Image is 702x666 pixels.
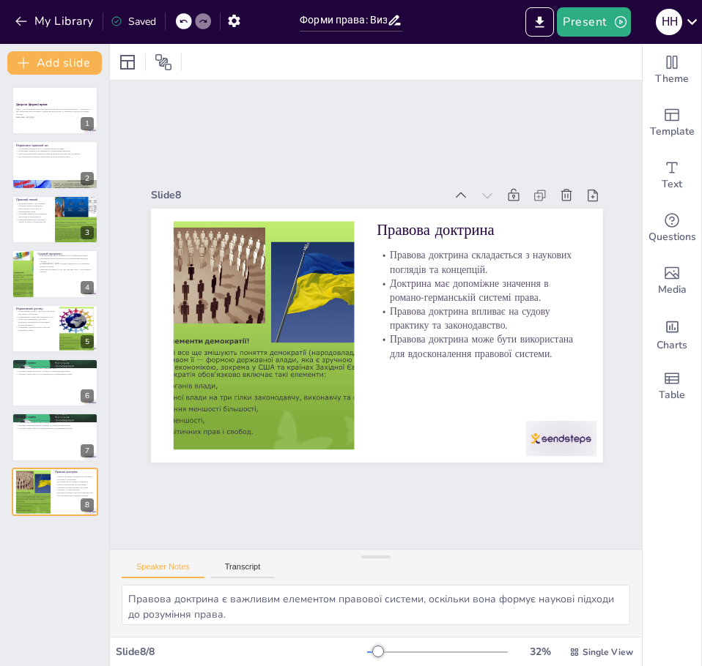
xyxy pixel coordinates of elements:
[111,15,156,29] div: Saved
[16,315,55,318] p: Нормативний договір має юридичну силу.
[7,51,102,75] button: Add slide
[37,255,94,258] p: Судовий прецедент є рішенням суду в конкретній справі.
[16,310,55,315] p: Нормативний договір – це угода між двома або більше суб’єктами.
[643,307,701,360] div: Add charts and graphs
[12,468,98,516] div: 8
[81,281,94,294] div: 4
[16,419,94,422] p: Релігійні норми можуть бути джерелами права в деяких країнах.
[412,288,520,485] p: Правова доктрина складається з наукових поглядів та концепцій.
[16,367,94,370] p: Релігійні тексти можуть мати юридичну силу.
[16,202,51,207] p: Правовий звичай – це історично складене правило поведінки.
[657,337,687,353] span: Charts
[37,263,94,268] p: В [GEOGRAPHIC_DATA] судовий прецедент не є офіційним джерелом права.
[16,318,55,326] p: Приклади нормативних договорів включають міжнародні та колективні трудові договори.
[12,195,98,244] div: 3
[210,562,276,578] button: Transcript
[12,413,98,461] div: 7
[16,102,48,106] strong: Джерела (форми) права
[37,268,94,273] p: Практика Верховного Суду має важливу роль у застосуванні законів.
[16,373,94,375] p: Релігійні норми можуть бути використані для вирішення спорів.
[650,124,695,140] span: Template
[81,444,94,457] div: 7
[55,469,94,474] p: Правова доктрина
[12,304,98,353] div: 5
[643,202,701,255] div: Get real-time input from your audience
[81,226,94,239] div: 3
[300,10,387,31] input: Insert title
[16,427,94,430] p: Релігійні норми можуть бути використані для вирішення спорів.
[335,323,443,520] p: Правова доктрина може бути використана для вдосконалення правової системи.
[81,389,94,403] div: 6
[155,53,172,71] span: Position
[11,10,100,33] button: My Library
[55,475,94,480] p: Правова доктрина складається з наукових поглядів та концепцій.
[122,562,204,578] button: Speaker Notes
[656,9,682,35] div: H H
[16,370,94,373] p: Релігійні норми регулюють особисті та громадські відносини.
[55,491,94,496] p: Правова доктрина може бути використана для вдосконалення правової системи.
[643,360,701,413] div: Add a table
[388,58,520,332] div: Slide 8
[525,7,554,37] button: Export to PowerPoint
[16,326,55,331] p: Нормативні договори можуть містити специфічні умови.
[445,277,547,471] p: Правова доктрина
[16,116,94,119] p: Generated with [URL]
[583,646,633,658] span: Single View
[656,7,682,37] button: H H
[16,155,94,158] p: Без нормативно-правових актів право не може функціонувати.
[643,44,701,97] div: Change the overall theme
[643,255,701,307] div: Add images, graphics, shapes or video
[16,424,94,427] p: Релігійні норми регулюють особисті та громадські відносини.
[81,117,94,130] div: 1
[122,585,630,625] textarea: Правова доктрина є важливим елементом правової системи, оскільки вона формує наукові підходи до р...
[116,645,367,659] div: Slide 8 / 8
[12,141,98,189] div: 2
[16,207,51,212] p: Звичаї можуть мати силу в міжнародному праві.
[116,50,139,74] div: Layout
[16,415,94,419] p: Релігійні норми
[16,149,94,152] p: Нормативно-правові акти приймаються державними органами.
[55,480,94,485] p: Доктрина має допоміжне значення в романо-германській системі права.
[16,364,94,367] p: Релігійні норми можуть бути джерелами права в деяких країнах.
[557,7,630,37] button: Present
[81,498,94,512] div: 8
[16,147,94,150] p: Нормативно-правовий акт є основним джерелом права.
[16,108,94,116] p: Право – це система загальнообов’язкових норм, які регулюють відносини у суспільстві. У цій презен...
[643,149,701,202] div: Add text boxes
[522,645,558,659] div: 32 %
[658,282,687,298] span: Media
[649,229,696,245] span: Questions
[12,250,98,298] div: 4
[81,172,94,185] div: 2
[662,176,682,192] span: Text
[16,198,51,202] p: Правовий звичай
[386,300,495,497] p: Доктрина має допоміжне значення в романо-германській системі права.
[16,218,51,223] p: Правовий звичай має значення в сферах торгівлі та мореплавства.
[643,97,701,149] div: Add ready made slides
[37,258,94,263] p: Прецеденти мають значення в англосаксонській правовій системі.
[12,86,98,135] div: 1
[655,71,689,87] span: Theme
[16,212,51,217] p: Правовий звичай може заповнити прогалини в законодавстві.
[16,306,55,310] p: Нормативний договір
[55,486,94,491] p: Правова доктрина впливає на судову практику та законодавство.
[12,359,98,407] div: 6
[81,335,94,348] div: 5
[16,422,94,424] p: Релігійні тексти можуть мати юридичну силу.
[37,252,94,256] p: Судовий прецедент
[361,311,469,508] p: Правова доктрина впливає на судову практику та законодавство.
[16,143,94,147] p: Нормативно-правовий акт
[16,361,94,365] p: Релігійні норми
[659,387,685,403] span: Table
[16,152,94,155] p: Приклади нормативно-правових актів включають Конституцію та закони.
